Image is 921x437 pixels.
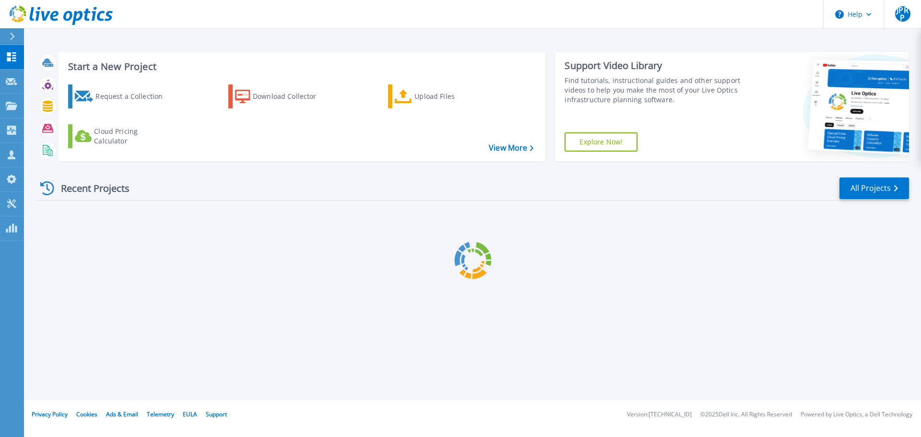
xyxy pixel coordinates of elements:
div: Support Video Library [565,59,745,72]
a: Upload Files [388,84,495,108]
a: Explore Now! [565,132,638,152]
a: View More [489,143,533,153]
a: Cloud Pricing Calculator [68,124,175,148]
li: © 2025 Dell Inc. All Rights Reserved [700,412,792,418]
li: Powered by Live Optics, a Dell Technology [801,412,912,418]
div: Download Collector [253,87,330,106]
span: JPRP [895,6,910,22]
a: Telemetry [147,410,174,418]
a: Support [206,410,227,418]
div: Recent Projects [37,177,142,200]
h3: Start a New Project [68,61,533,72]
div: Cloud Pricing Calculator [94,127,171,146]
a: Download Collector [228,84,335,108]
a: Cookies [76,410,97,418]
div: Find tutorials, instructional guides and other support videos to help you make the most of your L... [565,76,745,105]
a: EULA [183,410,197,418]
li: Version: [TECHNICAL_ID] [627,412,692,418]
a: Request a Collection [68,84,175,108]
div: Request a Collection [95,87,172,106]
a: Ads & Email [106,410,138,418]
a: All Projects [839,177,909,199]
a: Privacy Policy [32,410,68,418]
div: Upload Files [414,87,491,106]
